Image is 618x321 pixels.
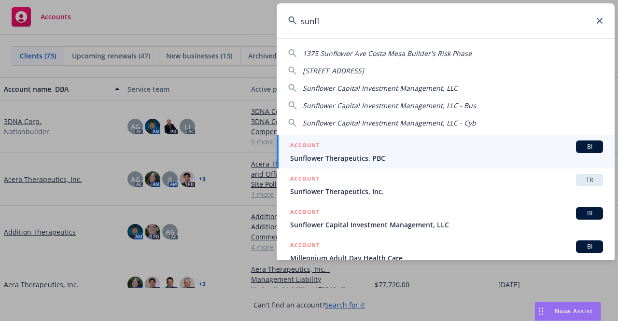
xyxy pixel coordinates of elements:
[580,176,599,184] span: TR
[290,220,603,230] span: Sunflower Capital Investment Management, LLC
[290,174,320,185] h5: ACCOUNT
[290,140,320,152] h5: ACCOUNT
[303,66,364,75] span: [STREET_ADDRESS]
[303,49,472,58] span: 1375 Sunflower Ave Costa Mesa Builder's Risk Phase
[555,307,593,315] span: Nova Assist
[303,101,476,110] span: Sunflower Capital Investment Management, LLC - Bus
[534,302,601,321] button: Nova Assist
[277,168,615,202] a: ACCOUNTTRSunflower Therapeutics, Inc.
[580,142,599,151] span: BI
[277,202,615,235] a: ACCOUNTBISunflower Capital Investment Management, LLC
[277,135,615,168] a: ACCOUNTBISunflower Therapeutics, PBC
[303,84,458,93] span: Sunflower Capital Investment Management, LLC
[580,242,599,251] span: BI
[290,253,603,263] span: Millennium Adult Day Health Care
[580,209,599,218] span: BI
[290,186,603,196] span: Sunflower Therapeutics, Inc.
[290,207,320,219] h5: ACCOUNT
[277,235,615,279] a: ACCOUNTBIMillennium Adult Day Health Care
[290,153,603,163] span: Sunflower Therapeutics, PBC
[290,240,320,252] h5: ACCOUNT
[277,3,615,38] input: Search...
[303,118,476,127] span: Sunflower Capital Investment Management, LLC - Cyb
[535,302,547,321] div: Drag to move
